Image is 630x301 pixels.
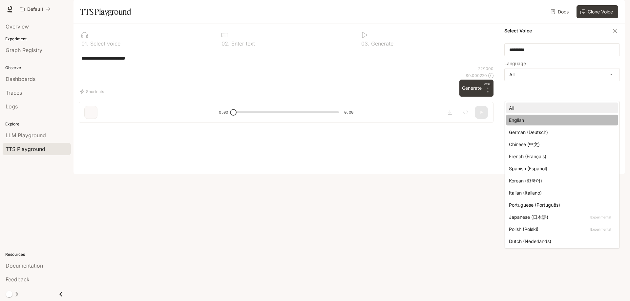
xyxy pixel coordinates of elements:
[509,153,613,160] div: French (Français)
[509,177,613,184] div: Korean (한국어)
[509,214,613,220] div: Japanese (日本語)
[509,117,613,123] div: English
[589,226,613,232] p: Experimental
[509,238,613,245] div: Dutch (Nederlands)
[589,214,613,220] p: Experimental
[509,104,613,111] div: All
[509,129,613,136] div: German (Deutsch)
[509,141,613,148] div: Chinese (中文)
[509,226,613,233] div: Polish (Polski)
[509,189,613,196] div: Italian (Italiano)
[509,165,613,172] div: Spanish (Español)
[509,201,613,208] div: Portuguese (Português)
